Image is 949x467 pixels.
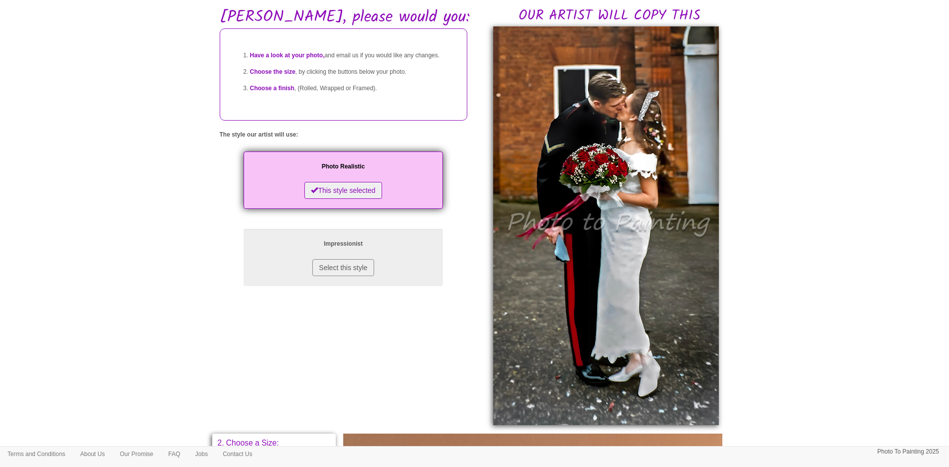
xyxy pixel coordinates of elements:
[493,26,719,425] img: Andrew, please would you:
[254,161,433,172] p: Photo Realistic
[250,68,295,75] span: Choose the size
[215,447,260,462] a: Contact Us
[312,259,374,276] button: Select this style
[188,447,215,462] a: Jobs
[490,8,730,24] h2: OUR ARTIST WILL COPY THIS
[254,239,433,249] p: Impressionist
[250,52,325,59] span: Have a look at your photo,
[218,439,331,447] p: 2. Choose a Size:
[220,131,298,139] label: The style our artist will use:
[112,447,160,462] a: Our Promise
[220,8,730,26] h1: [PERSON_NAME], please would you:
[161,447,188,462] a: FAQ
[73,447,112,462] a: About Us
[250,80,457,97] li: , (Rolled, Wrapped or Framed).
[250,47,457,64] li: and email us if you would like any changes.
[304,182,382,199] button: This style selected
[250,64,457,80] li: , by clicking the buttons below your photo.
[877,447,939,457] p: Photo To Painting 2025
[250,85,294,92] span: Choose a finish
